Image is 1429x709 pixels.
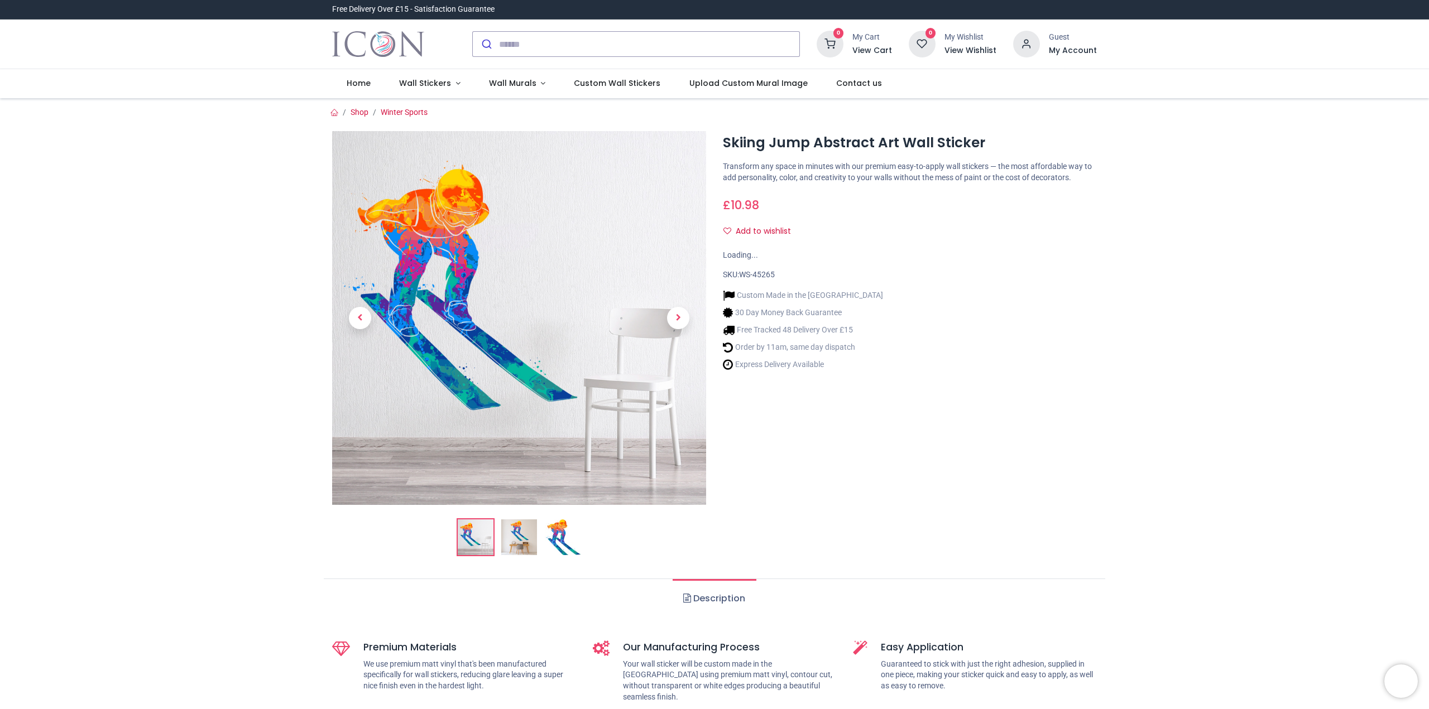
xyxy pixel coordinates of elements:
a: 0 [909,39,936,48]
a: View Wishlist [944,45,996,56]
a: Wall Stickers [385,69,474,98]
img: Icon Wall Stickers [332,28,424,60]
li: 30 Day Money Back Guarantee [723,307,883,319]
h5: Our Manufacturing Process [623,640,837,654]
a: Wall Murals [474,69,560,98]
span: Wall Murals [489,78,536,89]
a: Shop [351,108,368,117]
li: Free Tracked 48 Delivery Over £15 [723,324,883,336]
p: Your wall sticker will be custom made in the [GEOGRAPHIC_DATA] using premium matt vinyl, contour ... [623,659,837,702]
li: Custom Made in the [GEOGRAPHIC_DATA] [723,290,883,301]
a: My Account [1049,45,1097,56]
h5: Easy Application [881,640,1097,654]
div: Loading... [723,250,1097,261]
img: WS-45265-02 [501,519,537,555]
sup: 0 [926,28,936,38]
div: Free Delivery Over £15 - Satisfaction Guarantee [332,4,495,15]
li: Order by 11am, same day dispatch [723,341,883,353]
button: Submit [473,32,499,56]
span: Custom Wall Stickers [574,78,660,89]
h1: Skiing Jump Abstract Art Wall Sticker [723,133,1097,152]
div: My Cart [852,32,892,43]
span: Wall Stickers [399,78,451,89]
i: Add to wishlist [723,227,731,235]
span: Contact us [836,78,882,89]
div: Guest [1049,32,1097,43]
iframe: Customer reviews powered by Trustpilot [862,4,1097,15]
span: Upload Custom Mural Image [689,78,808,89]
span: 10.98 [731,197,759,213]
span: Previous [349,307,371,329]
p: Transform any space in minutes with our premium easy-to-apply wall stickers — the most affordable... [723,161,1097,183]
a: Previous [332,187,388,449]
a: 0 [817,39,843,48]
span: Next [667,307,689,329]
a: Winter Sports [381,108,428,117]
button: Add to wishlistAdd to wishlist [723,222,800,241]
a: Description [673,579,756,618]
li: Express Delivery Available [723,359,883,370]
a: View Cart [852,45,892,56]
p: We use premium matt vinyl that's been manufactured specifically for wall stickers, reducing glare... [363,659,576,692]
div: My Wishlist [944,32,996,43]
iframe: Brevo live chat [1384,664,1418,698]
span: £ [723,197,759,213]
span: WS-45265 [739,270,775,279]
sup: 0 [833,28,844,38]
div: SKU: [723,269,1097,281]
img: WS-45265-03 [545,519,581,555]
p: Guaranteed to stick with just the right adhesion, supplied in one piece, making your sticker quic... [881,659,1097,692]
span: Home [347,78,371,89]
img: Skiing Jump Abstract Art Wall Sticker [332,131,706,505]
h5: Premium Materials [363,640,576,654]
a: Logo of Icon Wall Stickers [332,28,424,60]
a: Next [650,187,706,449]
img: Skiing Jump Abstract Art Wall Sticker [458,519,493,555]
